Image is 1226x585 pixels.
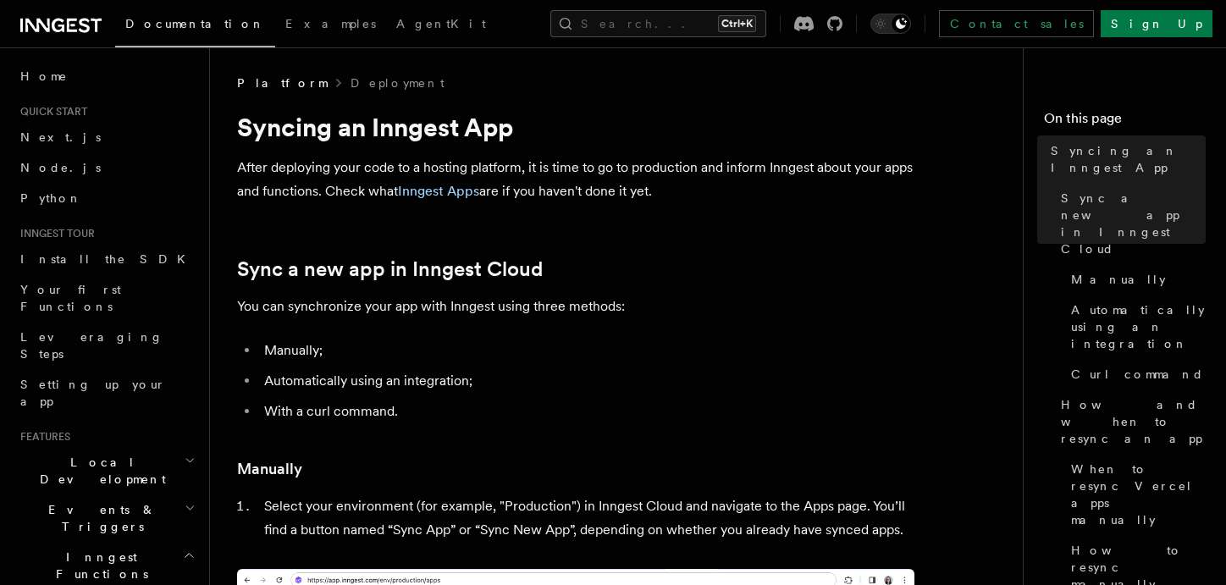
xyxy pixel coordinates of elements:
[14,274,199,322] a: Your first Functions
[14,369,199,417] a: Setting up your app
[20,68,68,85] span: Home
[1101,10,1212,37] a: Sign Up
[20,283,121,313] span: Your first Functions
[14,494,199,542] button: Events & Triggers
[14,454,185,488] span: Local Development
[14,447,199,494] button: Local Development
[20,330,163,361] span: Leveraging Steps
[14,122,199,152] a: Next.js
[1071,461,1206,528] span: When to resync Vercel apps manually
[396,17,486,30] span: AgentKit
[1071,271,1166,288] span: Manually
[14,244,199,274] a: Install the SDK
[259,494,914,542] li: Select your environment (for example, "Production") in Inngest Cloud and navigate to the Apps pag...
[1061,396,1206,447] span: How and when to resync an app
[275,5,386,46] a: Examples
[20,378,166,408] span: Setting up your app
[718,15,756,32] kbd: Ctrl+K
[1044,108,1206,135] h4: On this page
[1064,264,1206,295] a: Manually
[125,17,265,30] span: Documentation
[1051,142,1206,176] span: Syncing an Inngest App
[14,549,183,582] span: Inngest Functions
[20,130,101,144] span: Next.js
[1071,301,1206,352] span: Automatically using an integration
[14,322,199,369] a: Leveraging Steps
[20,191,82,205] span: Python
[398,183,479,199] a: Inngest Apps
[237,75,327,91] span: Platform
[1054,389,1206,454] a: How and when to resync an app
[115,5,275,47] a: Documentation
[1071,366,1204,383] span: Curl command
[259,369,914,393] li: Automatically using an integration;
[237,156,914,203] p: After deploying your code to a hosting platform, it is time to go to production and inform Innges...
[14,152,199,183] a: Node.js
[20,252,196,266] span: Install the SDK
[1044,135,1206,183] a: Syncing an Inngest App
[1054,183,1206,264] a: Sync a new app in Inngest Cloud
[14,227,95,240] span: Inngest tour
[386,5,496,46] a: AgentKit
[237,112,914,142] h1: Syncing an Inngest App
[14,183,199,213] a: Python
[1064,454,1206,535] a: When to resync Vercel apps manually
[14,430,70,444] span: Features
[1064,295,1206,359] a: Automatically using an integration
[259,400,914,423] li: With a curl command.
[20,161,101,174] span: Node.js
[939,10,1094,37] a: Contact sales
[1064,359,1206,389] a: Curl command
[14,61,199,91] a: Home
[259,339,914,362] li: Manually;
[237,457,302,481] a: Manually
[1061,190,1206,257] span: Sync a new app in Inngest Cloud
[285,17,376,30] span: Examples
[237,257,543,281] a: Sync a new app in Inngest Cloud
[351,75,445,91] a: Deployment
[237,295,914,318] p: You can synchronize your app with Inngest using three methods:
[870,14,911,34] button: Toggle dark mode
[550,10,766,37] button: Search...Ctrl+K
[14,501,185,535] span: Events & Triggers
[14,105,87,119] span: Quick start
